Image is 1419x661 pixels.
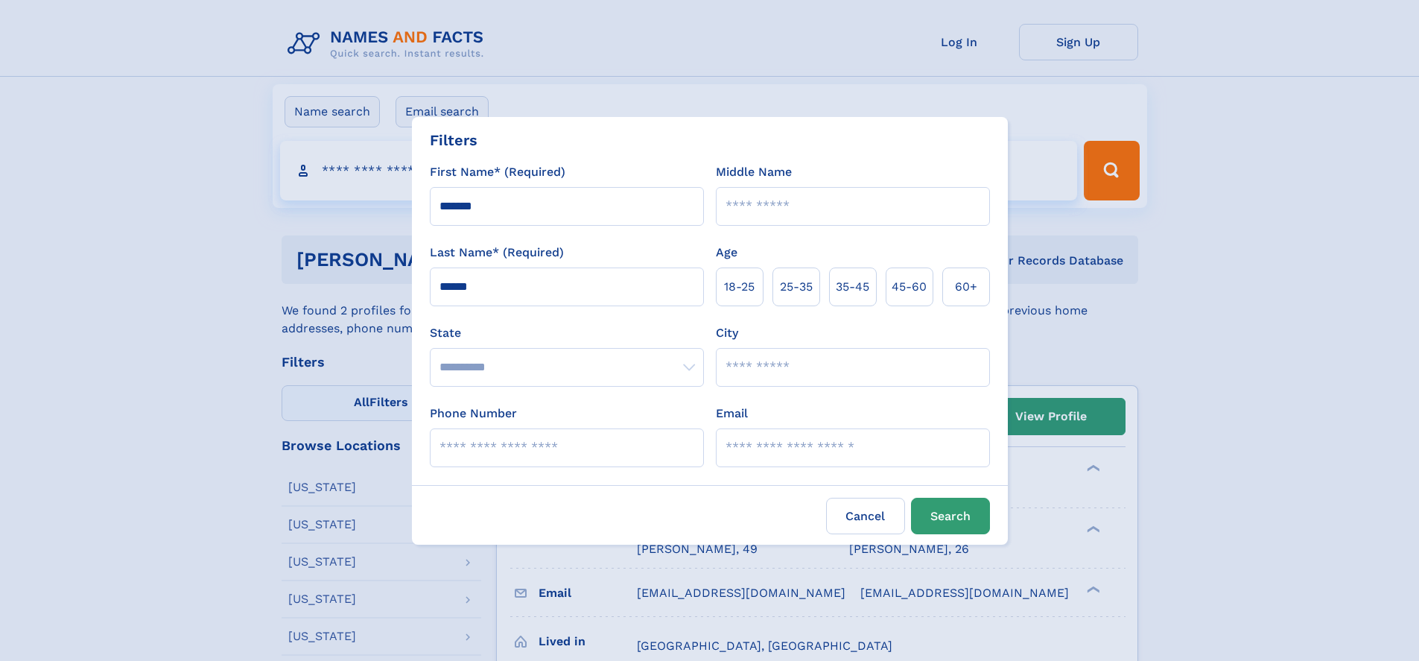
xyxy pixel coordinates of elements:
label: City [716,324,738,342]
label: Middle Name [716,163,792,181]
button: Search [911,498,990,534]
span: 25‑35 [780,278,813,296]
label: First Name* (Required) [430,163,565,181]
label: Cancel [826,498,905,534]
label: Phone Number [430,405,517,423]
span: 60+ [955,278,977,296]
label: Last Name* (Required) [430,244,564,262]
span: 35‑45 [836,278,869,296]
span: 18‑25 [724,278,755,296]
label: State [430,324,704,342]
label: Email [716,405,748,423]
span: 45‑60 [892,278,927,296]
label: Age [716,244,737,262]
div: Filters [430,129,477,151]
